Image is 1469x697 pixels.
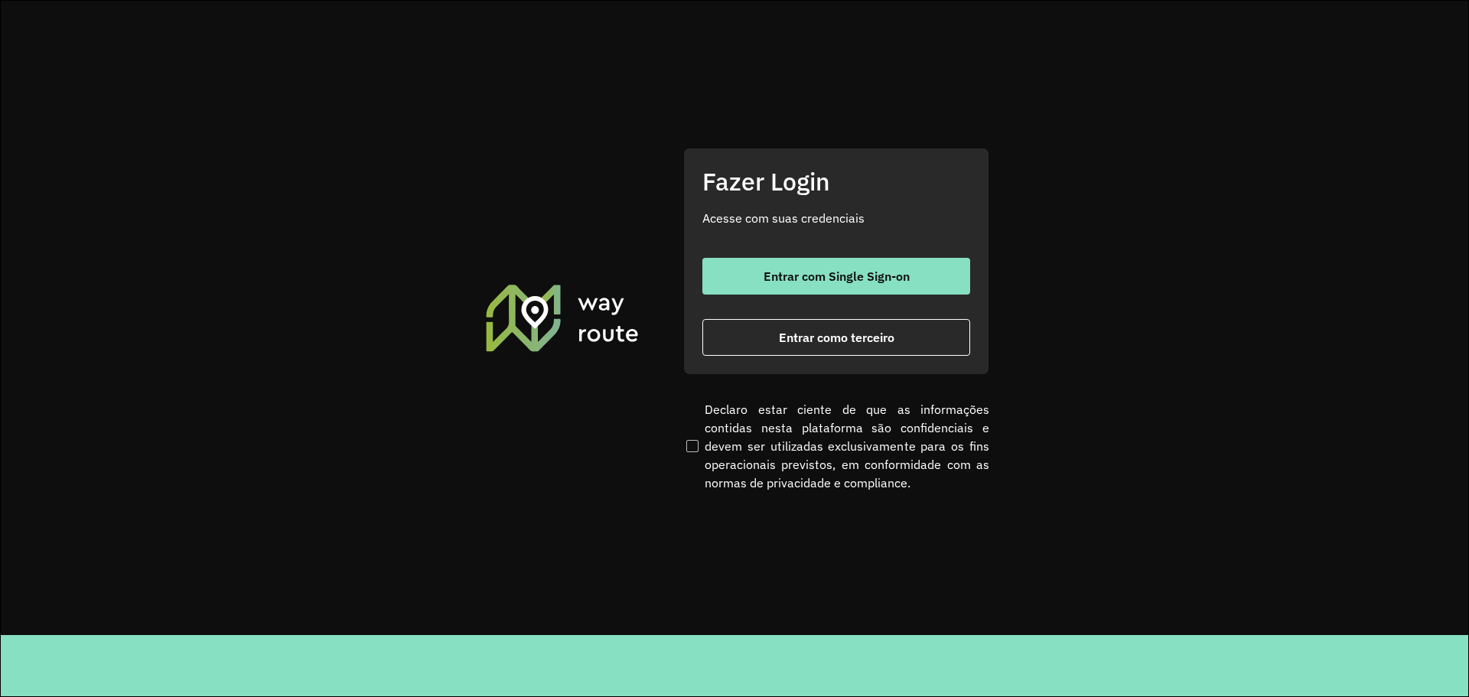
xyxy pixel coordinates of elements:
label: Declaro estar ciente de que as informações contidas nesta plataforma são confidenciais e devem se... [683,400,989,492]
p: Acesse com suas credenciais [702,209,970,227]
span: Entrar com Single Sign-on [764,270,910,282]
button: button [702,319,970,356]
button: button [702,258,970,295]
span: Entrar como terceiro [779,331,894,344]
img: Roteirizador AmbevTech [484,282,641,353]
h2: Fazer Login [702,167,970,196]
